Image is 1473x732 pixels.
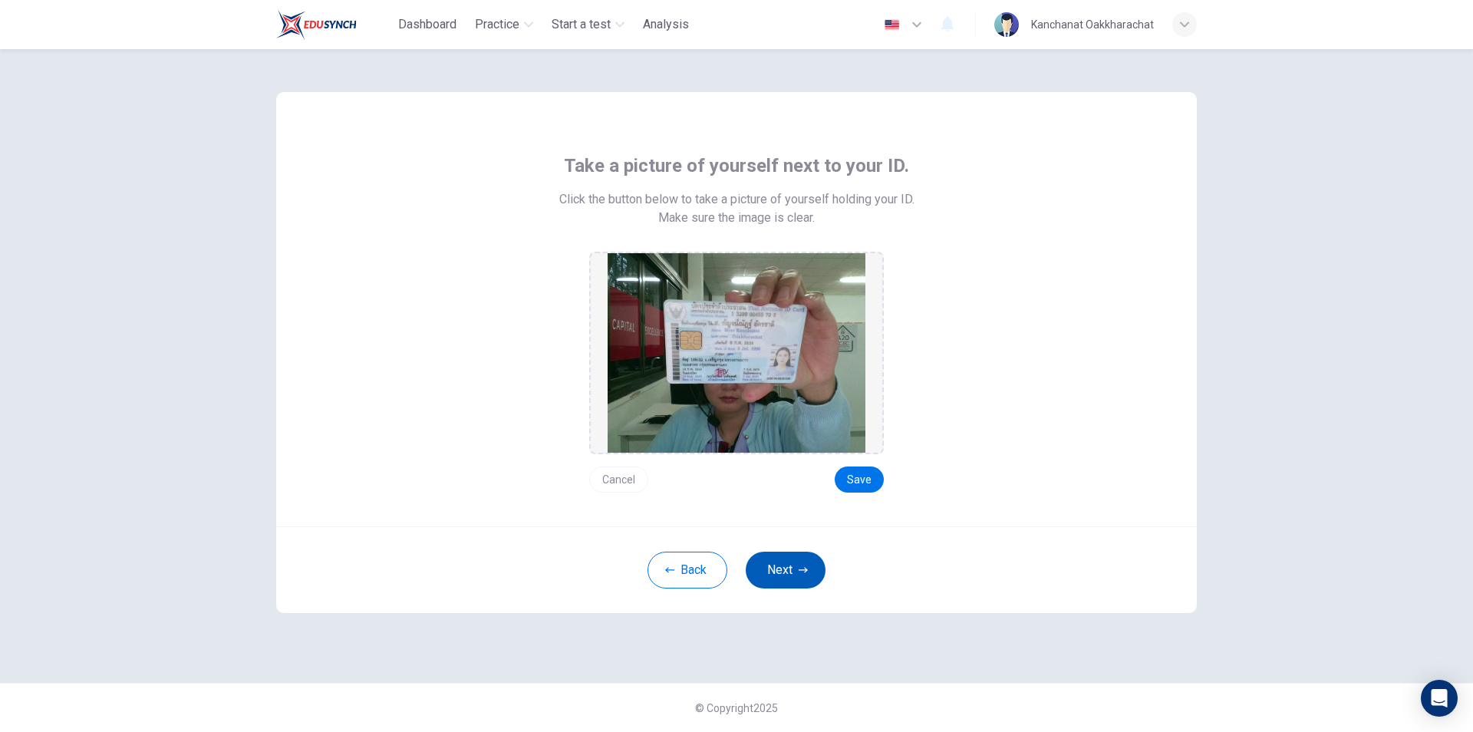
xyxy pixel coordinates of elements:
[637,11,695,38] button: Analysis
[746,552,825,589] button: Next
[475,15,519,34] span: Practice
[882,19,901,31] img: en
[276,9,357,40] img: Train Test logo
[658,209,815,227] span: Make sure the image is clear.
[608,253,865,453] img: preview screemshot
[559,190,914,209] span: Click the button below to take a picture of yourself holding your ID.
[643,15,689,34] span: Analysis
[392,11,463,38] button: Dashboard
[835,467,884,493] button: Save
[695,702,778,714] span: © Copyright 2025
[589,467,648,493] button: Cancel
[545,11,631,38] button: Start a test
[564,153,909,178] span: Take a picture of yourself next to your ID.
[1421,680,1458,717] div: Open Intercom Messenger
[1031,15,1154,34] div: Kanchanat Oakkharachat
[552,15,611,34] span: Start a test
[469,11,539,38] button: Practice
[276,9,392,40] a: Train Test logo
[398,15,456,34] span: Dashboard
[994,12,1019,37] img: Profile picture
[648,552,727,589] button: Back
